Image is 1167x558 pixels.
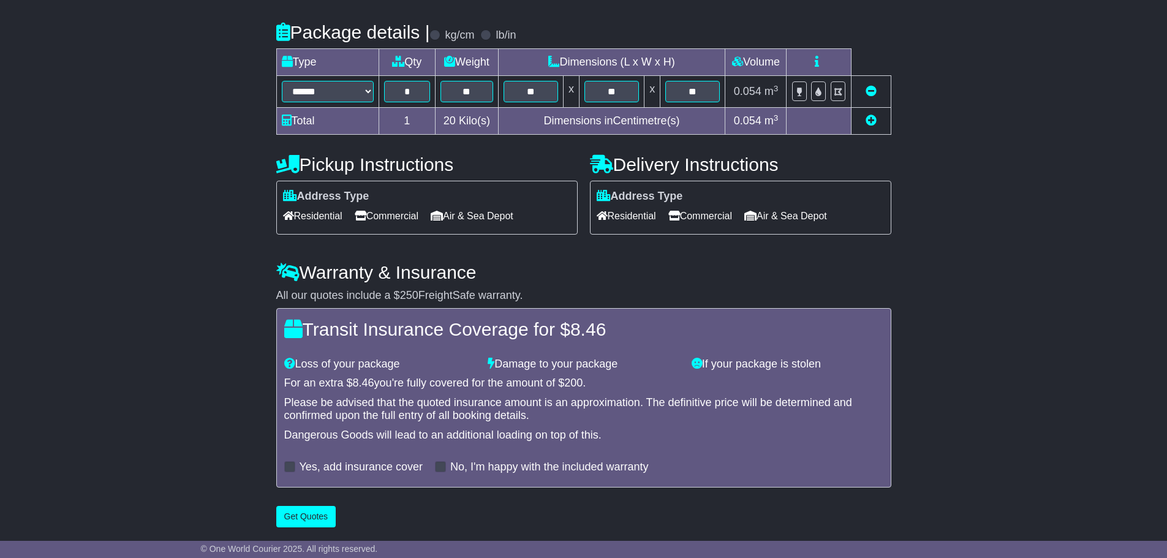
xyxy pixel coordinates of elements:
[590,154,891,175] h4: Delivery Instructions
[774,84,779,93] sup: 3
[866,85,877,97] a: Remove this item
[866,115,877,127] a: Add new item
[496,29,516,42] label: lb/in
[765,115,779,127] span: m
[597,206,656,225] span: Residential
[668,206,732,225] span: Commercial
[276,108,379,135] td: Total
[685,358,889,371] div: If your package is stolen
[436,49,499,76] td: Weight
[278,358,482,371] div: Loss of your package
[570,319,606,339] span: 8.46
[644,76,660,108] td: x
[379,108,436,135] td: 1
[563,76,579,108] td: x
[400,289,418,301] span: 250
[597,190,683,203] label: Address Type
[276,154,578,175] h4: Pickup Instructions
[450,461,649,474] label: No, I'm happy with the included warranty
[734,85,761,97] span: 0.054
[284,396,883,423] div: Please be advised that the quoted insurance amount is an approximation. The definitive price will...
[284,319,883,339] h4: Transit Insurance Coverage for $
[284,377,883,390] div: For an extra $ you're fully covered for the amount of $ .
[283,206,342,225] span: Residential
[353,377,374,389] span: 8.46
[498,49,725,76] td: Dimensions (L x W x H)
[445,29,474,42] label: kg/cm
[276,49,379,76] td: Type
[482,358,685,371] div: Damage to your package
[355,206,418,225] span: Commercial
[283,190,369,203] label: Address Type
[498,108,725,135] td: Dimensions in Centimetre(s)
[300,461,423,474] label: Yes, add insurance cover
[744,206,827,225] span: Air & Sea Depot
[765,85,779,97] span: m
[444,115,456,127] span: 20
[276,262,891,282] h4: Warranty & Insurance
[436,108,499,135] td: Kilo(s)
[276,22,430,42] h4: Package details |
[284,429,883,442] div: Dangerous Goods will lead to an additional loading on top of this.
[201,544,378,554] span: © One World Courier 2025. All rights reserved.
[725,49,787,76] td: Volume
[276,289,891,303] div: All our quotes include a $ FreightSafe warranty.
[276,506,336,527] button: Get Quotes
[774,113,779,123] sup: 3
[734,115,761,127] span: 0.054
[431,206,513,225] span: Air & Sea Depot
[379,49,436,76] td: Qty
[564,377,583,389] span: 200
